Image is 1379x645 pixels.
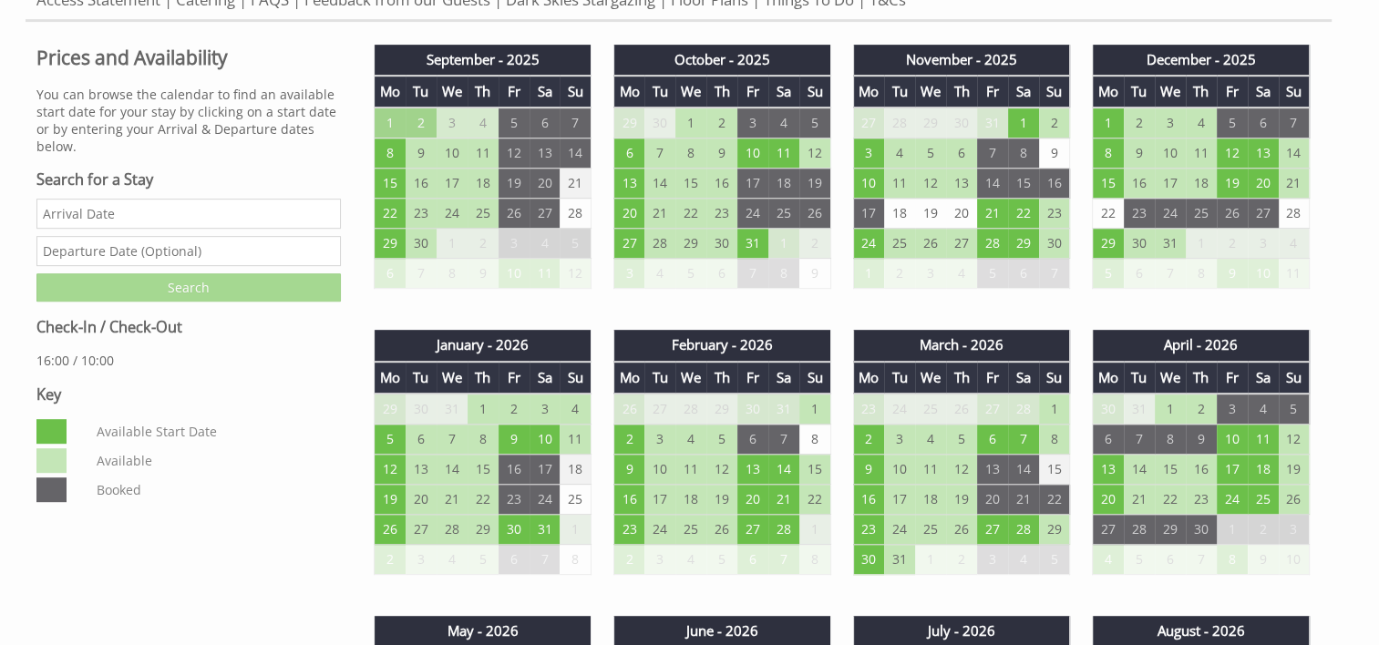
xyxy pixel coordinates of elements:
td: 8 [468,425,499,455]
td: 14 [644,169,675,199]
td: 30 [946,107,977,138]
td: 23 [853,394,884,425]
td: 5 [799,107,830,138]
td: 4 [946,259,977,289]
td: 24 [737,199,768,229]
td: 13 [946,169,977,199]
td: 17 [853,199,884,229]
td: 8 [1186,259,1217,289]
td: 1 [799,394,830,425]
td: 23 [706,199,737,229]
td: 8 [1093,138,1124,169]
td: 28 [884,107,915,138]
td: 21 [644,199,675,229]
td: 9 [799,259,830,289]
td: 29 [375,229,406,259]
td: 5 [706,425,737,455]
th: Sa [768,76,799,107]
th: We [1155,362,1186,394]
td: 12 [799,138,830,169]
td: 12 [499,138,530,169]
td: 13 [1248,138,1279,169]
td: 26 [915,229,946,259]
td: 9 [499,425,530,455]
td: 18 [1186,169,1217,199]
td: 29 [706,394,737,425]
td: 21 [977,199,1008,229]
td: 16 [1039,169,1070,199]
td: 1 [375,107,406,138]
td: 24 [884,394,915,425]
td: 19 [915,199,946,229]
td: 15 [1008,169,1039,199]
td: 27 [613,229,644,259]
td: 10 [853,169,884,199]
td: 6 [946,138,977,169]
td: 3 [853,138,884,169]
th: October - 2025 [613,45,830,76]
td: 20 [613,199,644,229]
td: 2 [406,107,437,138]
td: 5 [1217,107,1248,138]
input: Arrival Date [36,199,341,229]
td: 21 [560,169,591,199]
td: 26 [1217,199,1248,229]
td: 25 [884,229,915,259]
th: Mo [613,76,644,107]
th: December - 2025 [1093,45,1310,76]
td: 28 [560,199,591,229]
td: 15 [1093,169,1124,199]
td: 7 [1008,425,1039,455]
td: 6 [530,107,561,138]
td: 29 [613,107,644,138]
td: 26 [613,394,644,425]
th: Tu [406,76,437,107]
td: 25 [915,394,946,425]
td: 5 [915,138,946,169]
th: Th [1186,362,1217,394]
td: 27 [946,229,977,259]
td: 2 [468,229,499,259]
td: 4 [884,138,915,169]
td: 31 [768,394,799,425]
td: 4 [915,425,946,455]
td: 10 [1155,138,1186,169]
td: 28 [1279,199,1310,229]
th: Fr [737,76,768,107]
th: Fr [499,362,530,394]
th: Su [799,362,830,394]
dd: Available [93,448,336,473]
td: 22 [375,199,406,229]
input: Search [36,273,341,302]
td: 16 [406,169,437,199]
td: 11 [1279,259,1310,289]
h3: Check-In / Check-Out [36,317,341,337]
td: 14 [977,169,1008,199]
th: Mo [375,76,406,107]
td: 6 [375,259,406,289]
td: 2 [884,259,915,289]
td: 17 [737,169,768,199]
td: 20 [946,199,977,229]
th: Tu [406,362,437,394]
td: 9 [1217,259,1248,289]
th: Mo [1093,362,1124,394]
td: 23 [406,199,437,229]
td: 12 [915,169,946,199]
th: Tu [644,362,675,394]
td: 22 [1093,199,1124,229]
td: 14 [1279,138,1310,169]
td: 1 [1186,229,1217,259]
td: 6 [1248,107,1279,138]
td: 8 [437,259,468,289]
td: 7 [1039,259,1070,289]
td: 4 [675,425,706,455]
td: 1 [1155,394,1186,425]
td: 17 [1155,169,1186,199]
th: Th [1186,76,1217,107]
th: Su [799,76,830,107]
td: 27 [530,199,561,229]
td: 10 [499,259,530,289]
th: April - 2026 [1093,330,1310,361]
td: 3 [915,259,946,289]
